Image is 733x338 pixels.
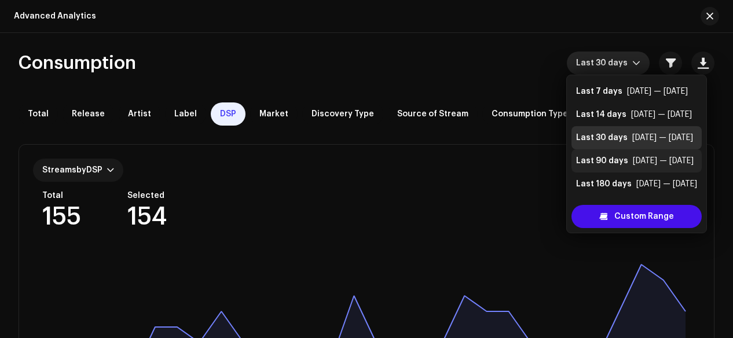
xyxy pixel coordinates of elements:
li: Last 14 days [571,103,702,126]
span: Label [174,109,197,119]
div: Last 7 days [576,86,622,97]
div: dropdown trigger [632,52,640,75]
div: [DATE] — [DATE] [627,86,688,97]
li: Last 7 days [571,80,702,103]
span: Discovery Type [311,109,374,119]
li: Last 365 days [571,196,702,219]
div: [DATE] — [DATE] [633,155,694,167]
span: DSP [220,109,236,119]
div: Last 30 days [576,132,628,144]
span: Custom Range [614,205,674,228]
span: Last 30 days [576,52,632,75]
div: [DATE] — [DATE] [631,109,692,120]
div: Last 90 days [576,155,628,167]
span: Market [259,109,288,119]
span: Consumption Type [492,109,568,119]
div: Last 180 days [576,178,632,190]
div: Last 14 days [576,109,626,120]
ul: Option List [567,75,706,223]
div: [DATE] — [DATE] [632,132,693,144]
span: Source of Stream [397,109,468,119]
li: Last 180 days [571,172,702,196]
div: [DATE] — [DATE] [636,178,697,190]
li: Last 30 days [571,126,702,149]
li: Last 90 days [571,149,702,172]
